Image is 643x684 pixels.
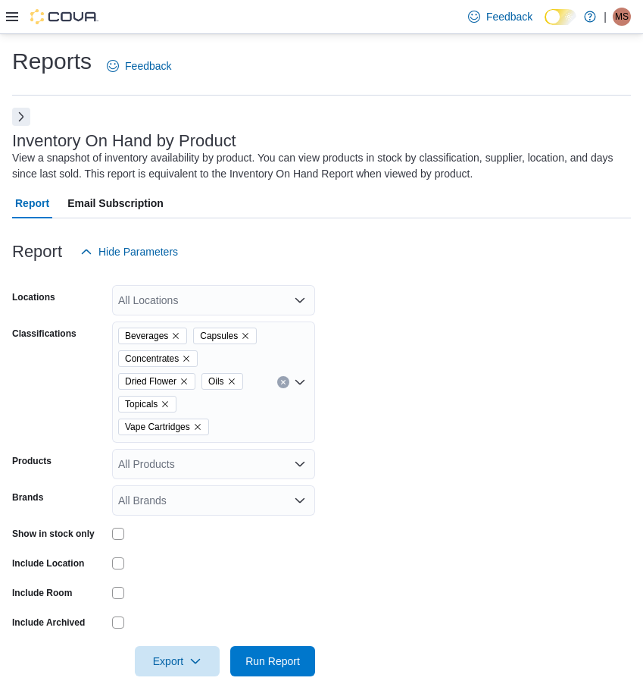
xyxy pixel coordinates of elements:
[125,328,168,344] span: Beverages
[200,328,238,344] span: Capsules
[179,377,189,386] button: Remove Dried Flower from selection in this group
[12,108,30,126] button: Next
[125,374,176,389] span: Dried Flower
[67,188,164,218] span: Email Subscription
[12,557,84,569] label: Include Location
[125,397,158,412] span: Topicals
[294,458,306,470] button: Open list of options
[171,331,180,340] button: Remove Beverages from selection in this group
[604,8,607,26] p: |
[462,2,538,32] a: Feedback
[12,455,52,467] label: Products
[15,188,49,218] span: Report
[241,331,250,340] button: Remove Capsules from selection in this group
[545,9,576,25] input: Dark Mode
[98,244,178,259] span: Hide Parameters
[12,243,62,261] h3: Report
[12,491,43,504] label: Brands
[182,354,191,363] button: Remove Concentrates from selection in this group
[12,132,236,150] h3: Inventory On Hand by Product
[227,377,236,386] button: Remove Oils from selection in this group
[201,373,243,390] span: Oils
[125,351,179,366] span: Concentrates
[101,51,177,81] a: Feedback
[12,328,76,340] label: Classifications
[615,8,629,26] span: MS
[74,237,184,267] button: Hide Parameters
[486,9,532,24] span: Feedback
[144,646,211,676] span: Export
[294,376,306,388] button: Open list of options
[118,396,176,413] span: Topicals
[613,8,631,26] div: Melissa Schullerer
[12,587,72,599] label: Include Room
[118,350,198,367] span: Concentrates
[294,294,306,306] button: Open list of options
[125,58,171,74] span: Feedback
[118,328,187,344] span: Beverages
[30,9,98,24] img: Cova
[161,400,170,409] button: Remove Topicals from selection in this group
[118,373,195,390] span: Dried Flower
[12,291,55,303] label: Locations
[193,422,202,431] button: Remove Vape Cartridges from selection in this group
[230,646,315,676] button: Run Report
[545,25,545,26] span: Dark Mode
[12,528,95,540] label: Show in stock only
[193,328,257,344] span: Capsules
[12,617,85,629] label: Include Archived
[294,494,306,507] button: Open list of options
[12,150,623,182] div: View a snapshot of inventory availability by product. You can view products in stock by classific...
[135,646,220,676] button: Export
[277,376,289,388] button: Clear input
[12,46,92,77] h1: Reports
[125,419,190,435] span: Vape Cartridges
[208,374,224,389] span: Oils
[118,419,209,435] span: Vape Cartridges
[245,654,300,669] span: Run Report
